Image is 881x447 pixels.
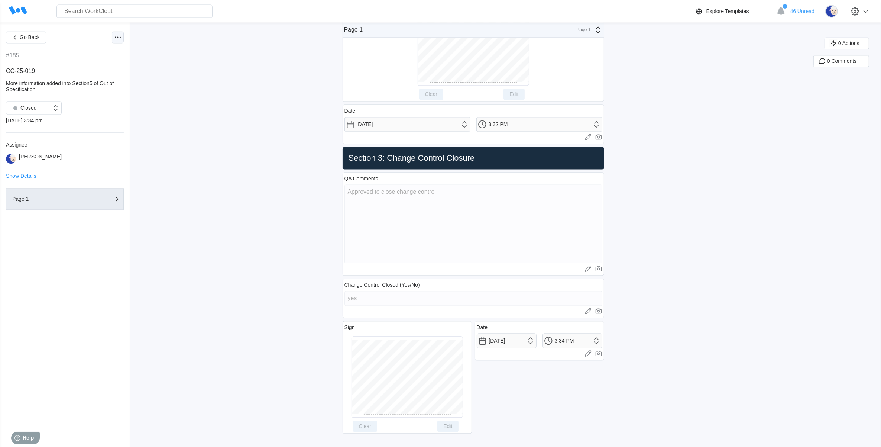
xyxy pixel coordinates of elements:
div: [DATE] 3:34 pm [6,118,124,123]
div: Assignee [6,142,124,148]
span: 0 Comments [827,58,856,64]
span: Go Back [20,35,40,40]
button: 0 Actions [825,37,869,49]
span: Edit [509,91,518,97]
div: Date [344,108,356,114]
div: Explore Templates [706,8,749,14]
div: More information added into Section5 of Out of Specification [6,80,124,92]
button: Clear [419,89,443,100]
a: Explore Templates [694,7,773,16]
span: CC-25-019 [6,68,35,74]
div: QA Comments [344,176,378,181]
span: Clear [359,424,371,429]
input: Select a date [344,117,470,132]
img: sheep.png [6,154,16,164]
div: #185 [6,52,19,59]
button: Edit [437,421,458,432]
input: Type here... [344,291,602,306]
div: Page 1 [344,26,363,33]
input: Search WorkClout [56,4,213,18]
div: Closed [10,103,37,113]
span: Clear [425,91,437,97]
input: Select a date [477,333,537,348]
div: [PERSON_NAME] [19,154,62,164]
div: Date [477,324,488,330]
textarea: Approved to close change control [344,184,602,263]
div: Page 1 [572,27,591,32]
button: Show Details [6,173,36,179]
div: Sign [344,324,355,330]
h2: Section 3: Change Control Closure [346,153,601,163]
img: sheep.png [825,5,838,17]
button: Go Back [6,31,46,43]
button: Clear [353,421,377,432]
button: 0 Comments [813,55,869,67]
div: Page 1 [12,196,87,202]
div: Change Control Closed (Yes/No) [344,282,420,288]
span: 0 Actions [838,41,859,46]
input: Select a time [542,333,602,348]
button: Edit [503,89,524,100]
button: Page 1 [6,188,124,210]
span: 46 Unread [790,8,814,14]
input: Select a time [476,117,602,132]
span: Edit [443,424,452,429]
